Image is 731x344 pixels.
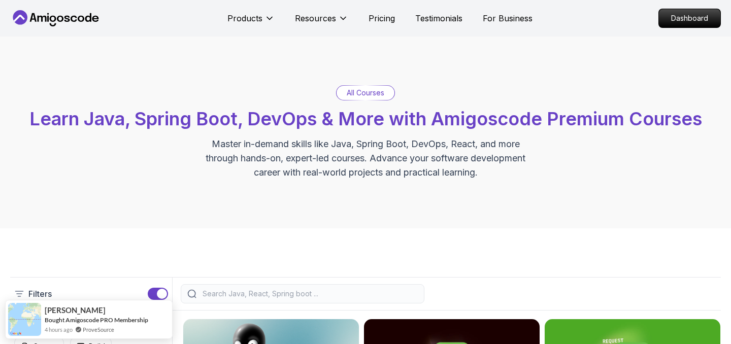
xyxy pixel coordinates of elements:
p: All Courses [347,88,384,98]
a: Testimonials [415,12,462,24]
a: ProveSource [83,325,114,334]
a: Pricing [369,12,395,24]
span: [PERSON_NAME] [45,306,106,315]
a: Amigoscode PRO Membership [65,316,148,324]
a: For Business [483,12,533,24]
p: Dashboard [659,9,720,27]
button: Resources [295,12,348,32]
button: Products [227,12,275,32]
p: Resources [295,12,336,24]
p: Products [227,12,262,24]
span: Learn Java, Spring Boot, DevOps & More with Amigoscode Premium Courses [29,108,702,130]
p: Filters [28,288,52,300]
img: provesource social proof notification image [8,303,41,336]
span: Bought [45,316,64,324]
span: 4 hours ago [45,325,73,334]
input: Search Java, React, Spring boot ... [201,289,418,299]
p: Master in-demand skills like Java, Spring Boot, DevOps, React, and more through hands-on, expert-... [195,137,536,180]
a: Dashboard [658,9,721,28]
